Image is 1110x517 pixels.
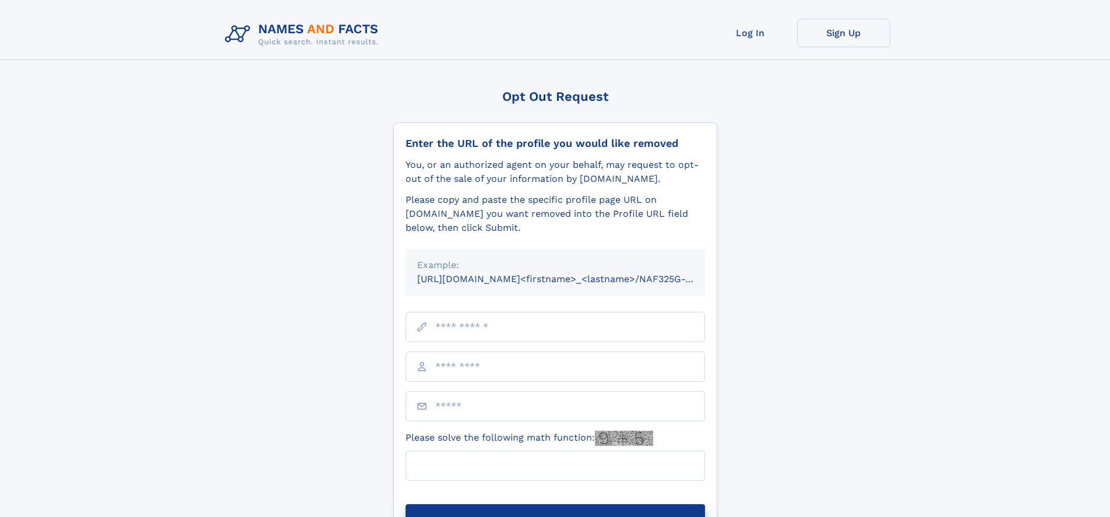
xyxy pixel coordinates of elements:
[417,258,693,272] div: Example:
[797,19,890,47] a: Sign Up
[220,19,388,50] img: Logo Names and Facts
[406,193,705,235] div: Please copy and paste the specific profile page URL on [DOMAIN_NAME] you want removed into the Pr...
[406,431,653,446] label: Please solve the following math function:
[417,273,727,284] small: [URL][DOMAIN_NAME]<firstname>_<lastname>/NAF325G-xxxxxxxx
[406,158,705,186] div: You, or an authorized agent on your behalf, may request to opt-out of the sale of your informatio...
[704,19,797,47] a: Log In
[406,137,705,150] div: Enter the URL of the profile you would like removed
[393,89,717,104] div: Opt Out Request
